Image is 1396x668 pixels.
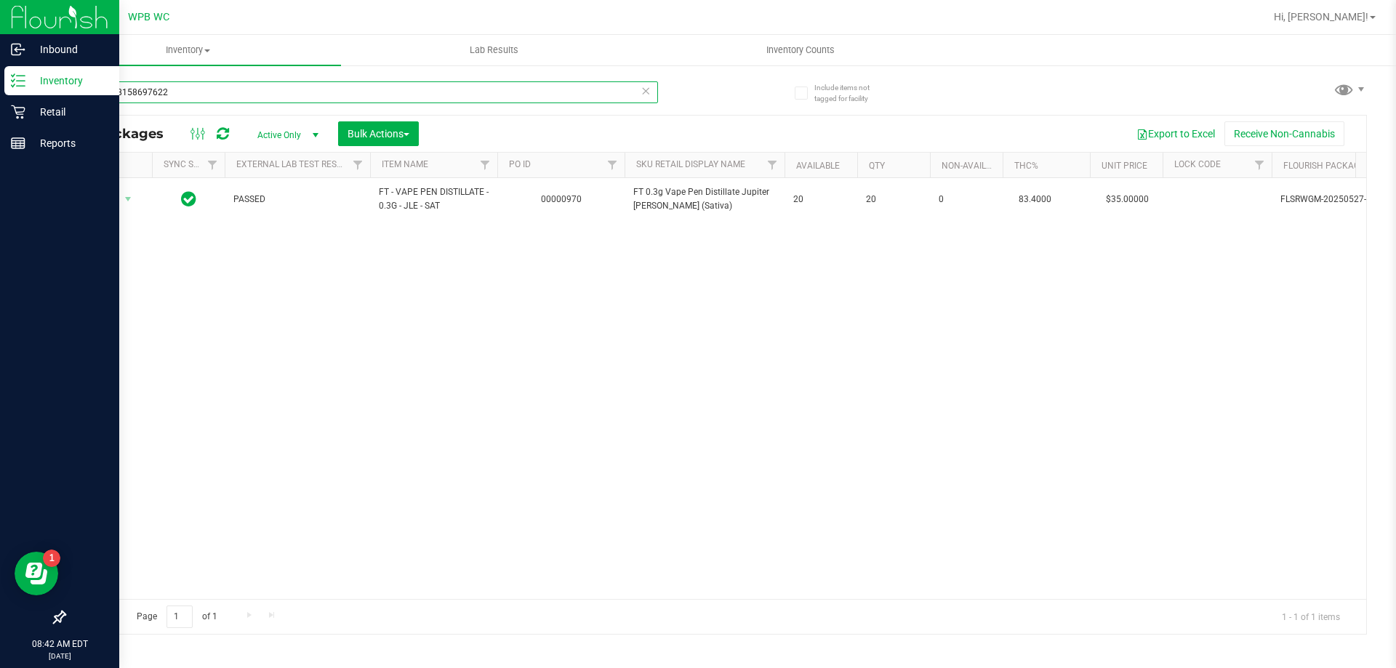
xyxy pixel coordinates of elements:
[633,185,776,213] span: FT 0.3g Vape Pen Distillate Jupiter [PERSON_NAME] (Sativa)
[338,121,419,146] button: Bulk Actions
[43,550,60,567] iframe: Resource center unread badge
[450,44,538,57] span: Lab Results
[119,189,137,209] span: select
[382,159,428,169] a: Item Name
[181,189,196,209] span: In Sync
[636,159,745,169] a: Sku Retail Display Name
[167,605,193,628] input: 1
[509,159,531,169] a: PO ID
[233,193,361,206] span: PASSED
[348,128,409,140] span: Bulk Actions
[25,103,113,121] p: Retail
[201,153,225,177] a: Filter
[796,161,840,171] a: Available
[1248,153,1272,177] a: Filter
[379,185,489,213] span: FT - VAPE PEN DISTILLATE - 0.3G - JLE - SAT
[647,35,953,65] a: Inventory Counts
[1014,161,1038,171] a: THC%
[25,41,113,58] p: Inbound
[124,605,229,628] span: Page of 1
[601,153,625,177] a: Filter
[35,35,341,65] a: Inventory
[1099,189,1156,210] span: $35.00000
[236,159,350,169] a: External Lab Test Result
[35,44,341,57] span: Inventory
[25,134,113,152] p: Reports
[641,81,651,100] span: Clear
[761,153,785,177] a: Filter
[346,153,370,177] a: Filter
[473,153,497,177] a: Filter
[11,42,25,57] inline-svg: Inbound
[25,72,113,89] p: Inventory
[1283,161,1375,171] a: Flourish Package ID
[814,82,887,104] span: Include items not tagged for facility
[1274,11,1368,23] span: Hi, [PERSON_NAME]!
[341,35,647,65] a: Lab Results
[939,193,994,206] span: 0
[866,193,921,206] span: 20
[128,11,169,23] span: WPB WC
[15,552,58,595] iframe: Resource center
[11,73,25,88] inline-svg: Inventory
[541,194,582,204] a: 00000970
[869,161,885,171] a: Qty
[1011,189,1059,210] span: 83.4000
[76,126,178,142] span: All Packages
[1127,121,1224,146] button: Export to Excel
[793,193,849,206] span: 20
[7,637,113,651] p: 08:42 AM EDT
[11,136,25,150] inline-svg: Reports
[942,161,1006,171] a: Non-Available
[1270,605,1352,627] span: 1 - 1 of 1 items
[64,81,658,103] input: Search Package ID, Item Name, SKU, Lot or Part Number...
[7,651,113,661] p: [DATE]
[11,105,25,119] inline-svg: Retail
[747,44,854,57] span: Inventory Counts
[1174,159,1221,169] a: Lock Code
[164,159,220,169] a: Sync Status
[1224,121,1344,146] button: Receive Non-Cannabis
[1102,161,1147,171] a: Unit Price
